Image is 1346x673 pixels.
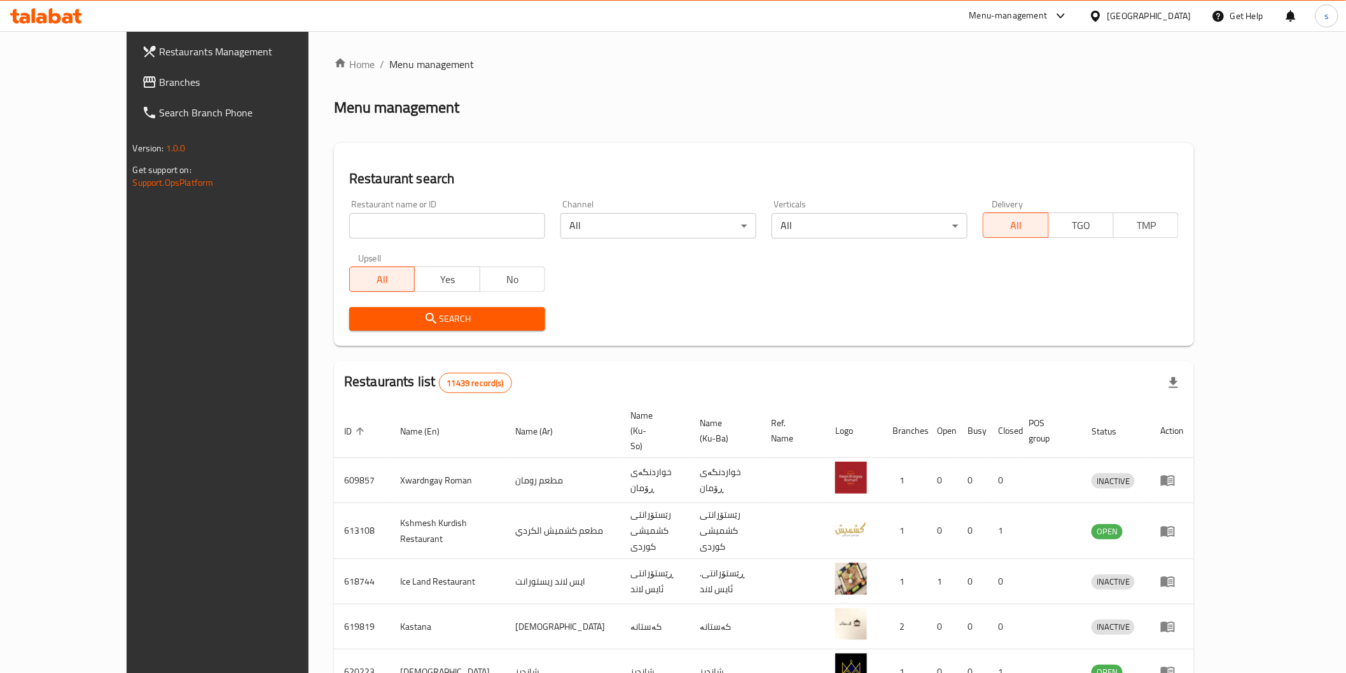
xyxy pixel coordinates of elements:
[988,604,1018,649] td: 0
[1119,216,1174,235] span: TMP
[957,559,988,604] td: 0
[1160,473,1184,488] div: Menu
[1150,404,1194,458] th: Action
[690,458,761,503] td: خواردنگەی ڕۆمان
[927,404,957,458] th: Open
[988,559,1018,604] td: 0
[1092,473,1135,489] div: INACTIVE
[1092,574,1135,589] span: INACTIVE
[133,174,214,191] a: Support.OpsPlatform
[882,404,927,458] th: Branches
[1092,524,1123,539] span: OPEN
[334,57,375,72] a: Home
[358,254,382,263] label: Upsell
[334,97,459,118] h2: Menu management
[957,604,988,649] td: 0
[927,458,957,503] td: 0
[690,559,761,604] td: .ڕێستۆرانتی ئایس لاند
[349,307,545,331] button: Search
[882,458,927,503] td: 1
[515,424,569,439] span: Name (Ar)
[927,604,957,649] td: 0
[957,458,988,503] td: 0
[835,462,867,494] img: Xwardngay Roman
[390,604,505,649] td: Kastana
[988,458,1018,503] td: 0
[1092,620,1135,635] div: INACTIVE
[505,604,620,649] td: [DEMOGRAPHIC_DATA]
[380,57,384,72] li: /
[390,559,505,604] td: Ice Land Restaurant
[825,404,882,458] th: Logo
[505,559,620,604] td: ايس لاند ريستورانت
[505,458,620,503] td: مطعم رومان
[359,311,535,327] span: Search
[983,212,1048,238] button: All
[133,162,191,178] span: Get support on:
[414,267,480,292] button: Yes
[480,267,545,292] button: No
[882,503,927,559] td: 1
[334,458,390,503] td: 609857
[835,563,867,595] img: Ice Land Restaurant
[132,36,351,67] a: Restaurants Management
[560,213,756,239] div: All
[132,67,351,97] a: Branches
[505,503,620,559] td: مطعم كشميش الكردي
[1029,415,1066,446] span: POS group
[420,270,475,289] span: Yes
[630,408,674,454] span: Name (Ku-So)
[160,105,341,120] span: Search Branch Phone
[882,559,927,604] td: 1
[439,373,512,393] div: Total records count
[400,424,456,439] span: Name (En)
[160,74,341,90] span: Branches
[620,458,690,503] td: خواردنگەی ڕۆمان
[334,559,390,604] td: 618744
[771,415,810,446] span: Ref. Name
[835,513,867,545] img: Kshmesh Kurdish Restaurant
[620,604,690,649] td: کەستانە
[1113,212,1179,238] button: TMP
[390,503,505,559] td: Kshmesh Kurdish Restaurant
[992,200,1023,209] label: Delivery
[355,270,410,289] span: All
[1048,212,1114,238] button: TGO
[132,97,351,128] a: Search Branch Phone
[1160,619,1184,634] div: Menu
[988,404,1018,458] th: Closed
[927,559,957,604] td: 1
[1107,9,1191,23] div: [GEOGRAPHIC_DATA]
[690,604,761,649] td: کەستانە
[882,604,927,649] td: 2
[1324,9,1329,23] span: s
[344,372,512,393] h2: Restaurants list
[1092,620,1135,634] span: INACTIVE
[485,270,540,289] span: No
[1092,424,1133,439] span: Status
[334,503,390,559] td: 613108
[166,140,186,156] span: 1.0.0
[349,169,1179,188] h2: Restaurant search
[772,213,968,239] div: All
[389,57,474,72] span: Menu management
[440,377,511,389] span: 11439 record(s)
[334,604,390,649] td: 619819
[1092,474,1135,489] span: INACTIVE
[957,404,988,458] th: Busy
[344,424,368,439] span: ID
[160,44,341,59] span: Restaurants Management
[620,559,690,604] td: ڕێستۆرانتی ئایس لاند
[969,8,1048,24] div: Menu-management
[1092,574,1135,590] div: INACTIVE
[988,503,1018,559] td: 1
[390,458,505,503] td: Xwardngay Roman
[1158,368,1189,398] div: Export file
[1160,574,1184,589] div: Menu
[690,503,761,559] td: رێستۆرانتی کشمیشى كوردى
[989,216,1043,235] span: All
[1160,524,1184,539] div: Menu
[1054,216,1109,235] span: TGO
[957,503,988,559] td: 0
[334,57,1194,72] nav: breadcrumb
